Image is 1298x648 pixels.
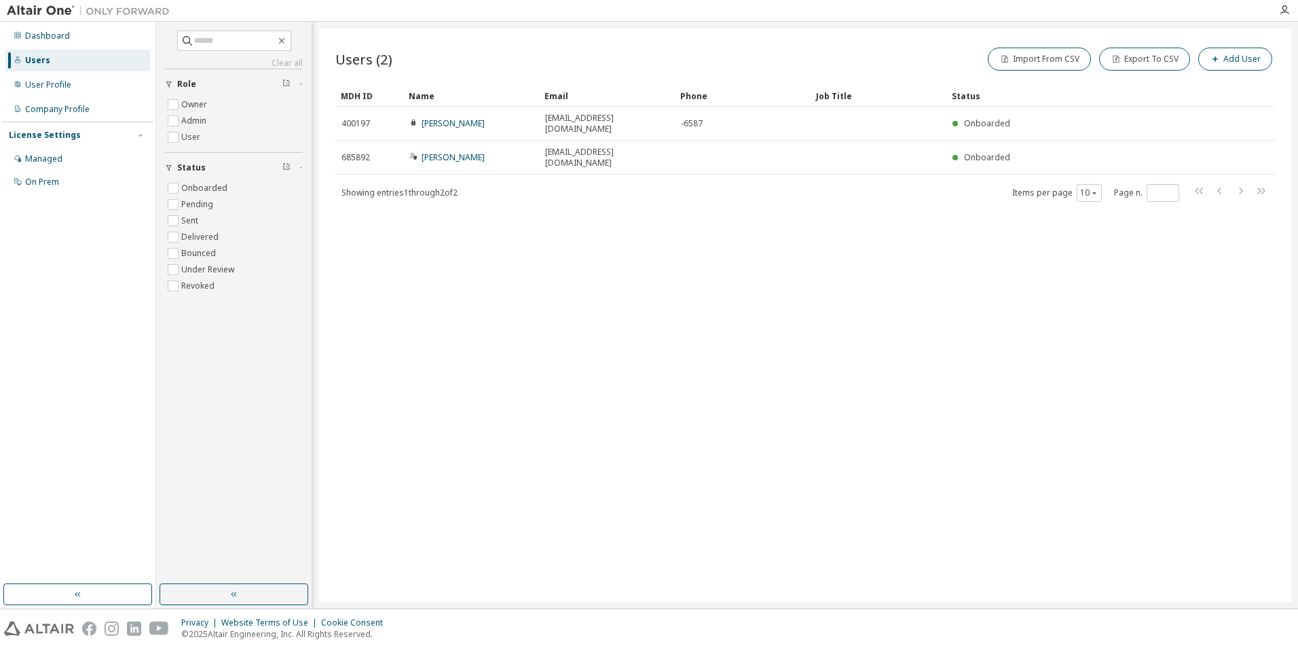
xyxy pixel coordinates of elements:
[4,622,74,636] img: altair_logo.svg
[816,85,941,107] div: Job Title
[545,113,669,134] span: [EMAIL_ADDRESS][DOMAIN_NAME]
[341,118,370,129] span: 400197
[1012,184,1102,202] span: Items per page
[422,151,485,163] a: [PERSON_NAME]
[165,153,303,183] button: Status
[149,622,169,636] img: youtube.svg
[177,79,196,90] span: Role
[181,180,230,196] label: Onboarded
[25,79,71,90] div: User Profile
[25,154,62,164] div: Managed
[181,617,221,628] div: Privacy
[321,617,391,628] div: Cookie Consent
[177,162,206,173] span: Status
[1114,184,1179,202] span: Page n.
[127,622,141,636] img: linkedin.svg
[1198,48,1272,71] button: Add User
[25,55,50,66] div: Users
[181,628,391,640] p: © 2025 Altair Engineering, Inc. All Rights Reserved.
[25,177,59,187] div: On Prem
[181,96,210,113] label: Owner
[181,262,237,278] label: Under Review
[9,130,81,141] div: License Settings
[341,85,398,107] div: MDH ID
[335,50,392,69] span: Users (2)
[409,85,534,107] div: Name
[25,31,70,41] div: Dashboard
[988,48,1091,71] button: Import From CSV
[165,69,303,99] button: Role
[341,152,370,163] span: 685892
[181,113,209,129] label: Admin
[680,85,805,107] div: Phone
[7,4,177,18] img: Altair One
[422,118,485,129] a: [PERSON_NAME]
[105,622,119,636] img: instagram.svg
[1080,187,1098,198] button: 10
[181,129,203,145] label: User
[82,622,96,636] img: facebook.svg
[1099,48,1190,71] button: Export To CSV
[181,229,221,245] label: Delivered
[282,162,291,173] span: Clear filter
[165,58,303,69] a: Clear all
[681,118,703,129] span: -6587
[544,85,669,107] div: Email
[181,278,217,294] label: Revoked
[964,118,1010,129] span: Onboarded
[181,245,219,262] label: Bounced
[952,85,1204,107] div: Status
[181,196,216,213] label: Pending
[545,147,669,168] span: [EMAIL_ADDRESS][DOMAIN_NAME]
[282,79,291,90] span: Clear filter
[341,187,458,198] span: Showing entries 1 through 2 of 2
[25,104,90,115] div: Company Profile
[964,151,1010,163] span: Onboarded
[221,617,321,628] div: Website Terms of Use
[181,213,201,229] label: Sent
